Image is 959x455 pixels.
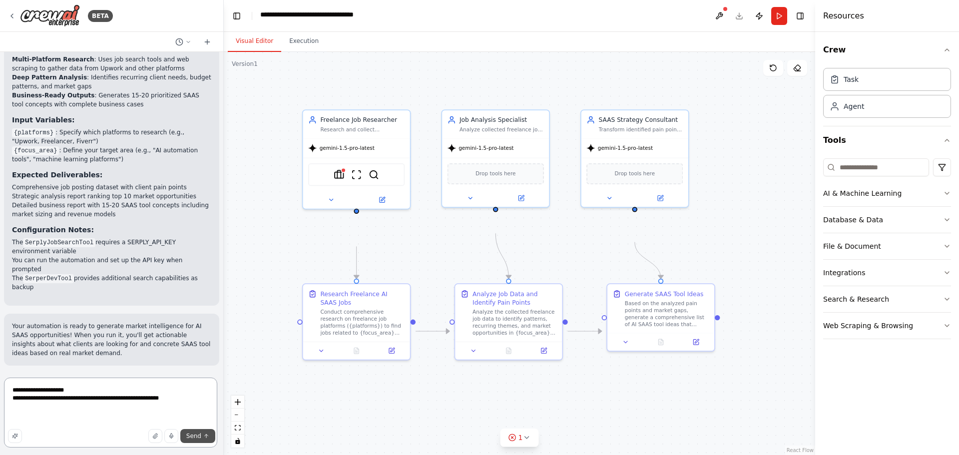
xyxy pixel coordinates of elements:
[320,115,405,124] div: Freelance Job Researcher
[529,346,559,356] button: Open in side panel
[606,283,715,352] div: Generate SAAS Tool IdeasBased on the analyzed pain points and market gaps, generate a comprehensi...
[88,10,113,22] div: BETA
[823,215,883,225] div: Database & Data
[377,346,407,356] button: Open in side panel
[171,36,195,48] button: Switch to previous chat
[823,321,913,331] div: Web Scraping & Browsing
[231,396,244,448] div: React Flow controls
[199,36,215,48] button: Start a new chat
[500,429,539,447] button: 1
[823,268,865,278] div: Integrations
[459,145,513,152] span: gemini-1.5-pro-latest
[230,9,244,23] button: Hide left sidebar
[473,309,557,337] div: Analyze the collected freelance job data to identify patterns, recurring themes, and market oppor...
[441,109,550,208] div: Job Analysis SpecialistAnalyze collected freelance job data to identify recurring patterns, pain ...
[823,286,951,312] button: Search & Research
[12,146,59,155] code: {focus_area}
[334,169,344,180] img: SerplyJobSearchTool
[636,193,685,203] button: Open in side panel
[302,109,411,209] div: Freelance Job ResearcherResearch and collect comprehensive data on freelance jobs related to AI S...
[12,146,211,164] li: : Define your target area (e.g., "AI automation tools", "machine learning platforms")
[615,169,655,178] span: Drop tools here
[12,238,211,256] li: The requires a SERPLY_API_KEY environment variable
[823,10,864,22] h4: Resources
[338,346,375,356] button: No output available
[231,435,244,448] button: toggle interactivity
[148,429,162,443] button: Upload files
[496,193,545,203] button: Open in side panel
[823,64,951,126] div: Crew
[320,290,405,307] div: Research Freelance AI SAAS Jobs
[164,429,178,443] button: Click to speak your automation idea
[12,92,94,99] strong: Business-Ready Outputs
[491,233,513,279] g: Edge from 87181f6d-0429-444e-83ed-e7c03679371c to 334b01a1-bb08-4b2f-8d1d-fe26ed2cccaa
[823,313,951,339] button: Web Scraping & Browsing
[231,422,244,435] button: fit view
[490,346,527,356] button: No output available
[599,126,683,133] div: Transform identified pain points and market gaps into viable AI SAAS tool ideas for {focus_area}....
[12,201,211,219] li: Detailed business report with 15-20 SAAS tool concepts including market sizing and revenue models
[228,31,281,52] button: Visual Editor
[23,238,95,247] code: SerplyJobSearchTool
[416,327,450,335] g: Edge from 724488d6-4362-4db7-8263-86940a5689ed to 334b01a1-bb08-4b2f-8d1d-fe26ed2cccaa
[12,128,55,137] code: {platforms}
[625,300,709,328] div: Based on the analyzed pain points and market gaps, generate a comprehensive list of AI SAAS tool ...
[630,242,665,279] g: Edge from 40a887c4-df7a-4546-9ea6-717d80b72d84 to ed6060f4-4a6d-4ca8-9de3-fef98f0b957f
[823,154,951,347] div: Tools
[844,74,859,84] div: Task
[580,109,689,208] div: SAAS Strategy ConsultantTransform identified pain points and market gaps into viable AI SAAS tool...
[352,246,361,278] g: Edge from 15249338-0f07-4cd4-b2db-0322caa22753 to 724488d6-4362-4db7-8263-86940a5689ed
[823,233,951,259] button: File & Document
[844,101,864,111] div: Agent
[320,145,375,152] span: gemini-1.5-pro-latest
[320,126,405,133] div: Research and collect comprehensive data on freelance jobs related to AI SAAS tool platform develo...
[12,256,211,274] li: You can run the automation and set up the API key when prompted
[455,283,563,360] div: Analyze Job Data and Identify Pain PointsAnalyze the collected freelance job data to identify pat...
[8,429,22,443] button: Improve this prompt
[460,115,544,124] div: Job Analysis Specialist
[599,115,683,124] div: SAAS Strategy Consultant
[823,207,951,233] button: Database & Data
[231,396,244,409] button: zoom in
[518,433,523,443] span: 1
[12,192,211,201] li: Strategic analysis report ranking top 10 market opportunities
[568,327,602,335] g: Edge from 334b01a1-bb08-4b2f-8d1d-fe26ed2cccaa to ed6060f4-4a6d-4ca8-9de3-fef98f0b957f
[473,290,557,307] div: Analyze Job Data and Identify Pain Points
[231,409,244,422] button: zoom out
[12,128,211,146] li: : Specify which platforms to research (e.g., "Upwork, Freelancer, Fiverr")
[476,169,516,178] span: Drop tools here
[823,294,889,304] div: Search & Research
[823,241,881,251] div: File & Document
[787,448,814,453] a: React Flow attribution
[642,337,679,347] button: No output available
[260,9,373,22] nav: breadcrumb
[793,9,807,23] button: Hide right sidebar
[351,169,362,180] img: ScrapeWebsiteTool
[12,171,102,179] strong: Expected Deliverables:
[823,260,951,286] button: Integrations
[186,432,201,440] span: Send
[12,91,211,109] li: : Generates 15-20 prioritized SAAS tool concepts with complete business cases
[12,73,211,91] li: : Identifies recurring client needs, budget patterns, and market gaps
[12,183,211,192] li: Comprehensive job posting dataset with client pain points
[320,309,405,337] div: Conduct comprehensive research on freelance job platforms ({platforms}) to find jobs related to {...
[598,145,653,152] span: gemini-1.5-pro-latest
[302,283,411,360] div: Research Freelance AI SAAS JobsConduct comprehensive research on freelance job platforms ({platfo...
[12,274,211,292] li: The provides additional search capabilities as backup
[823,188,902,198] div: AI & Machine Learning
[369,169,379,180] img: SerperDevTool
[12,56,94,63] strong: Multi-Platform Research
[12,116,75,124] strong: Input Variables:
[12,226,94,234] strong: Configuration Notes:
[23,274,74,283] code: SerperDevTool
[823,36,951,64] button: Crew
[357,195,406,205] button: Open in side panel
[12,74,87,81] strong: Deep Pattern Analysis
[681,337,711,347] button: Open in side panel
[625,290,704,298] div: Generate SAAS Tool Ideas
[232,60,258,68] div: Version 1
[823,180,951,206] button: AI & Machine Learning
[281,31,327,52] button: Execution
[20,4,80,27] img: Logo
[823,126,951,154] button: Tools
